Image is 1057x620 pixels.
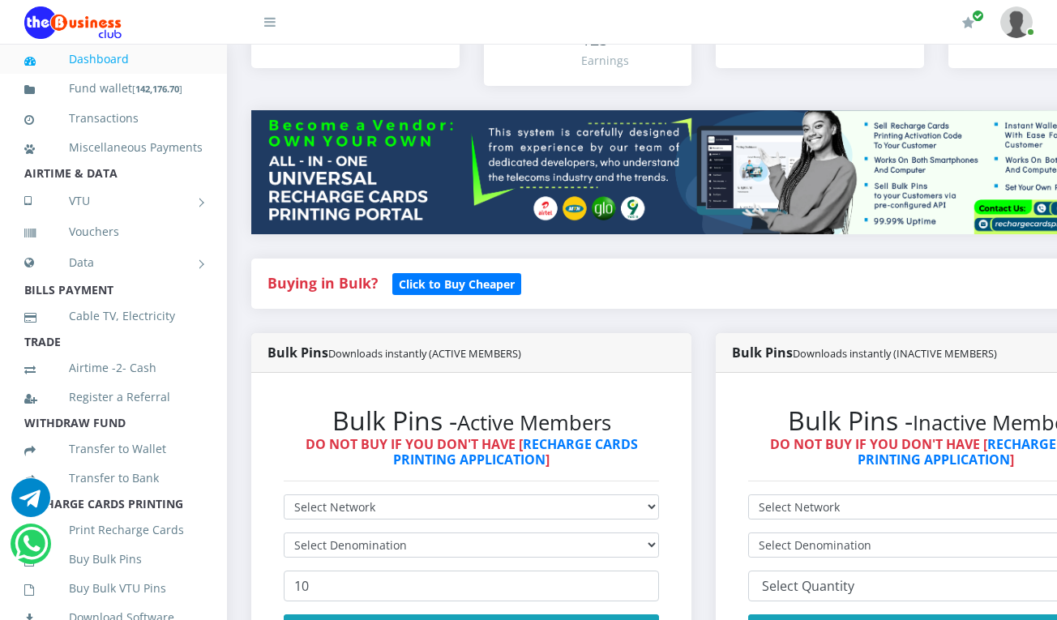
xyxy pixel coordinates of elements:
[284,571,659,601] input: Enter Quantity
[284,405,659,436] h2: Bulk Pins -
[328,346,521,361] small: Downloads instantly (ACTIVE MEMBERS)
[24,460,203,497] a: Transfer to Bank
[24,181,203,221] a: VTU
[962,16,974,29] i: Renew/Upgrade Subscription
[24,129,203,166] a: Miscellaneous Payments
[24,100,203,137] a: Transactions
[132,83,182,95] small: [ ]
[972,10,984,22] span: Renew/Upgrade Subscription
[267,344,521,361] strong: Bulk Pins
[24,297,203,335] a: Cable TV, Electricity
[24,70,203,108] a: Fund wallet[142,176.70]
[15,537,48,563] a: Chat for support
[24,6,122,39] img: Logo
[24,378,203,416] a: Register a Referral
[393,435,638,468] a: RECHARGE CARDS PRINTING APPLICATION
[24,213,203,250] a: Vouchers
[457,408,611,437] small: Active Members
[267,273,378,293] strong: Buying in Bulk?
[11,490,50,517] a: Chat for support
[24,541,203,578] a: Buy Bulk Pins
[135,83,179,95] b: 142,176.70
[24,511,203,549] a: Print Recharge Cards
[392,273,521,293] a: Click to Buy Cheaper
[24,242,203,283] a: Data
[1000,6,1033,38] img: User
[732,344,997,361] strong: Bulk Pins
[793,346,997,361] small: Downloads instantly (INACTIVE MEMBERS)
[581,52,676,69] div: Earnings
[399,276,515,292] b: Click to Buy Cheaper
[306,435,638,468] strong: DO NOT BUY IF YOU DON'T HAVE [ ]
[24,570,203,607] a: Buy Bulk VTU Pins
[24,349,203,387] a: Airtime -2- Cash
[24,430,203,468] a: Transfer to Wallet
[24,41,203,78] a: Dashboard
